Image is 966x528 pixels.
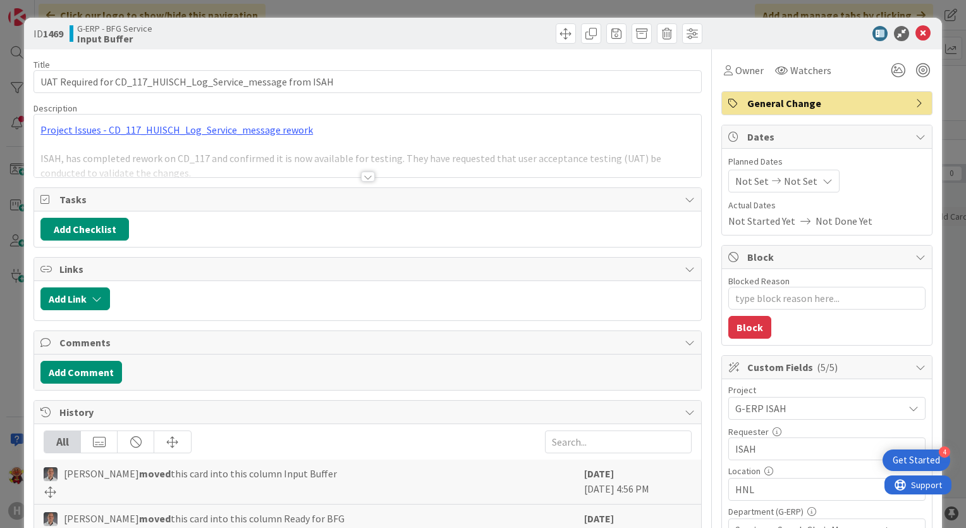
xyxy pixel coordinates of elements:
[728,426,769,437] label: Requester
[34,70,702,93] input: type card name here...
[139,467,171,480] b: moved
[44,512,58,526] img: PS
[59,405,678,420] span: History
[584,512,614,525] b: [DATE]
[747,96,909,111] span: General Change
[735,173,769,189] span: Not Set
[44,467,58,481] img: PS
[77,34,152,44] b: Input Buffer
[728,467,926,475] div: Location
[59,335,678,350] span: Comments
[27,2,58,17] span: Support
[747,129,909,144] span: Dates
[64,466,337,481] span: [PERSON_NAME] this card into this column Input Buffer
[43,27,63,40] b: 1469
[728,199,926,212] span: Actual Dates
[34,59,50,70] label: Title
[139,512,171,525] b: moved
[817,361,838,374] span: ( 5/5 )
[34,26,63,41] span: ID
[893,454,940,467] div: Get Started
[584,467,614,480] b: [DATE]
[747,360,909,375] span: Custom Fields
[728,386,926,394] div: Project
[40,361,122,384] button: Add Comment
[728,155,926,168] span: Planned Dates
[728,507,926,516] div: Department (G-ERP)
[784,173,817,189] span: Not Set
[728,275,790,287] label: Blocked Reason
[747,249,909,265] span: Block
[64,511,345,526] span: [PERSON_NAME] this card into this column Ready for BFG
[735,482,903,497] span: HNL
[77,23,152,34] span: G-ERP - BFG Service
[939,446,950,458] div: 4
[883,449,950,471] div: Open Get Started checklist, remaining modules: 4
[34,103,77,114] span: Description
[545,431,692,453] input: Search...
[59,261,678,277] span: Links
[40,123,313,136] a: Project Issues - CD_117_HUISCH_Log_Service_message rework
[59,192,678,207] span: Tasks
[44,431,81,453] div: All
[790,63,831,78] span: Watchers
[728,316,771,339] button: Block
[735,63,764,78] span: Owner
[728,213,795,229] span: Not Started Yet
[584,466,692,498] div: [DATE] 4:56 PM
[816,213,872,229] span: Not Done Yet
[40,218,129,241] button: Add Checklist
[735,399,897,417] span: G-ERP ISAH
[40,287,110,310] button: Add Link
